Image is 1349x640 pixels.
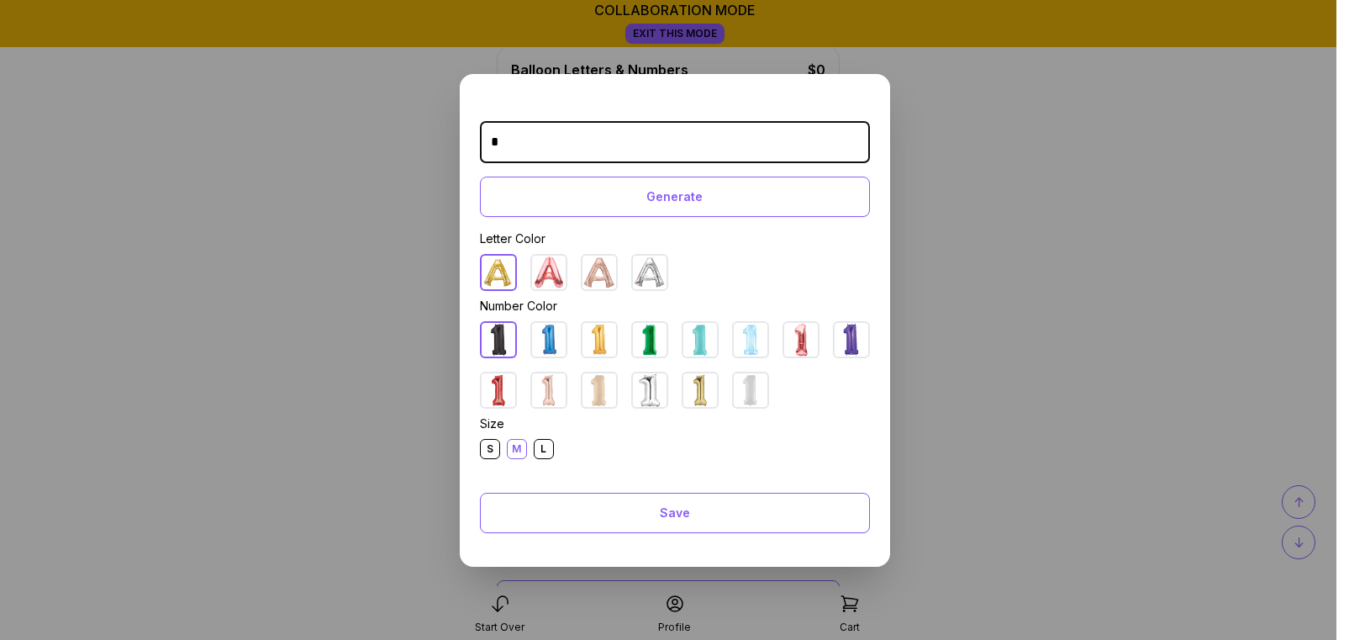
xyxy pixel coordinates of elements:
[480,230,870,247] div: Letter Color
[507,439,527,459] div: M
[480,493,870,533] div: Save
[480,439,500,459] div: S
[480,415,870,432] div: Size
[534,439,554,459] div: L
[480,298,870,315] div: Number Color
[480,177,870,217] div: Generate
